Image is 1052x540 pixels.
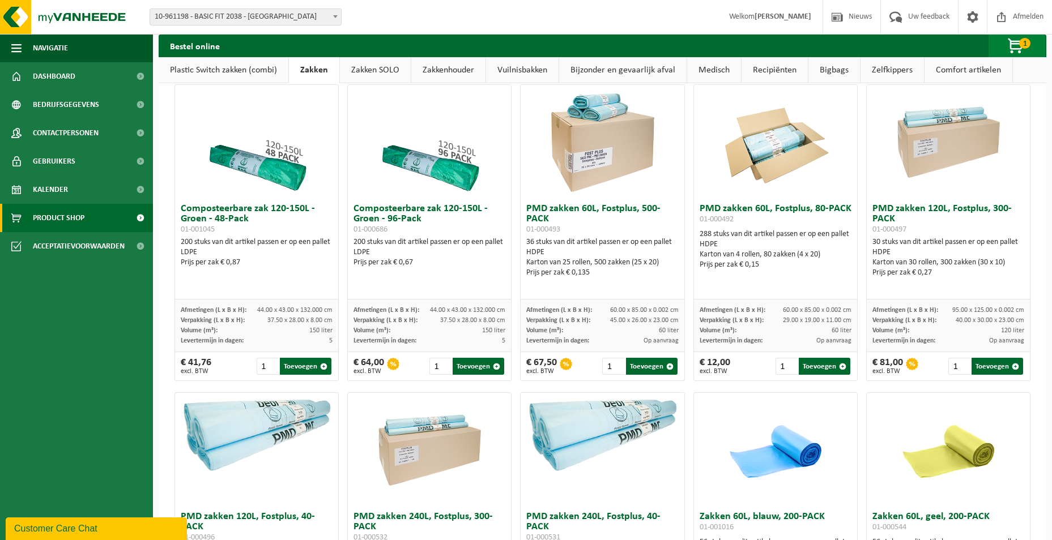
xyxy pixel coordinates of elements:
span: excl. BTW [700,368,730,375]
span: Volume (m³): [181,327,218,334]
a: Zakken [289,57,339,83]
div: € 41,76 [181,358,211,375]
span: Op aanvraag [816,337,851,344]
a: Plastic Switch zakken (combi) [159,57,288,83]
div: HDPE [526,247,678,258]
span: 60.00 x 85.00 x 0.002 cm [610,307,679,314]
span: Product Shop [33,204,84,232]
div: Prijs per zak € 0,135 [526,268,678,278]
span: Navigatie [33,34,68,62]
h3: Zakken 60L, blauw, 200-PACK [700,512,851,534]
span: Verpakking (L x B x H): [526,317,590,324]
div: 36 stuks van dit artikel passen er op een pallet [526,237,678,278]
span: Afmetingen (L x B x H): [353,307,419,314]
span: excl. BTW [872,368,903,375]
h3: Composteerbare zak 120-150L - Groen - 96-Pack [353,204,505,234]
iframe: chat widget [6,515,189,540]
span: excl. BTW [353,368,384,375]
span: Verpakking (L x B x H): [353,317,418,324]
span: Afmetingen (L x B x H): [872,307,938,314]
span: Levertermijn in dagen: [700,337,763,344]
span: 01-000544 [872,523,906,532]
button: Toevoegen [453,358,504,375]
span: Levertermijn in dagen: [872,337,935,344]
div: 200 stuks van dit artikel passen er op een pallet [181,237,333,268]
span: 44.00 x 43.00 x 132.000 cm [430,307,505,314]
span: 45.00 x 26.00 x 23.00 cm [610,317,679,324]
a: Recipiënten [742,57,808,83]
span: 5 [502,337,505,344]
img: 01-000492 [719,85,832,198]
input: 1 [948,358,970,375]
div: Prijs per zak € 0,87 [181,258,333,268]
input: 1 [257,358,279,375]
span: 44.00 x 43.00 x 132.000 cm [257,307,333,314]
span: 40.00 x 30.00 x 23.00 cm [956,317,1024,324]
span: Bedrijfsgegevens [33,91,99,119]
div: € 81,00 [872,358,903,375]
img: 01-000686 [373,85,486,198]
h3: PMD zakken 60L, Fostplus, 80-PACK [700,204,851,226]
div: LDPE [181,247,333,258]
a: Zelfkippers [861,57,924,83]
span: 60.00 x 85.00 x 0.002 cm [783,307,851,314]
span: 150 liter [309,327,333,334]
div: Karton van 30 rollen, 300 zakken (30 x 10) [872,258,1024,268]
span: Contactpersonen [33,119,99,147]
div: Prijs per zak € 0,67 [353,258,505,268]
span: 10-961198 - BASIC FIT 2038 - BRUSSEL [150,9,341,25]
div: LDPE [353,247,505,258]
span: 01-000492 [700,215,734,224]
span: Verpakking (L x B x H): [181,317,245,324]
a: Vuilnisbakken [486,57,559,83]
button: 1 [989,35,1045,57]
h3: Composteerbare zak 120-150L - Groen - 48-Pack [181,204,333,234]
div: € 12,00 [700,358,730,375]
button: Toevoegen [972,358,1023,375]
span: Op aanvraag [989,337,1024,344]
input: 1 [776,358,798,375]
h2: Bestel online [159,35,231,57]
h3: PMD zakken 120L, Fostplus, 300-PACK [872,204,1024,234]
a: Comfort artikelen [925,57,1012,83]
span: Levertermijn in dagen: [181,337,244,344]
span: 150 liter [482,327,505,334]
div: Prijs per zak € 0,27 [872,268,1024,278]
input: 1 [429,358,452,375]
span: Volume (m³): [353,327,390,334]
span: 60 liter [659,327,679,334]
span: 01-000497 [872,225,906,234]
span: 120 liter [1001,327,1024,334]
div: Karton van 25 rollen, 500 zakken (25 x 20) [526,258,678,268]
span: 01-001016 [700,523,734,532]
img: 01-001045 [200,85,313,198]
span: Levertermijn in dagen: [353,337,416,344]
img: 01-000544 [892,393,1005,506]
a: Medisch [687,57,741,83]
span: Afmetingen (L x B x H): [526,307,592,314]
span: 95.00 x 125.00 x 0.002 cm [952,307,1024,314]
button: Toevoegen [626,358,678,375]
span: 5 [329,337,333,344]
button: Toevoegen [799,358,850,375]
span: Levertermijn in dagen: [526,337,589,344]
div: Prijs per zak € 0,15 [700,260,851,270]
a: Bijzonder en gevaarlijk afval [559,57,687,83]
div: € 67,50 [526,358,557,375]
a: Zakken SOLO [340,57,411,83]
img: 01-000497 [892,85,1005,198]
input: 1 [602,358,624,375]
strong: [PERSON_NAME] [755,12,811,21]
div: HDPE [872,247,1024,258]
span: 60 liter [832,327,851,334]
span: Gebruikers [33,147,75,175]
div: 30 stuks van dit artikel passen er op een pallet [872,237,1024,278]
div: 200 stuks van dit artikel passen er op een pallet [353,237,505,268]
span: Dashboard [33,62,75,91]
div: Karton van 4 rollen, 80 zakken (4 x 20) [700,250,851,260]
div: € 64,00 [353,358,384,375]
img: 01-000493 [546,85,659,198]
span: Op aanvraag [644,337,679,344]
span: Volume (m³): [526,327,563,334]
